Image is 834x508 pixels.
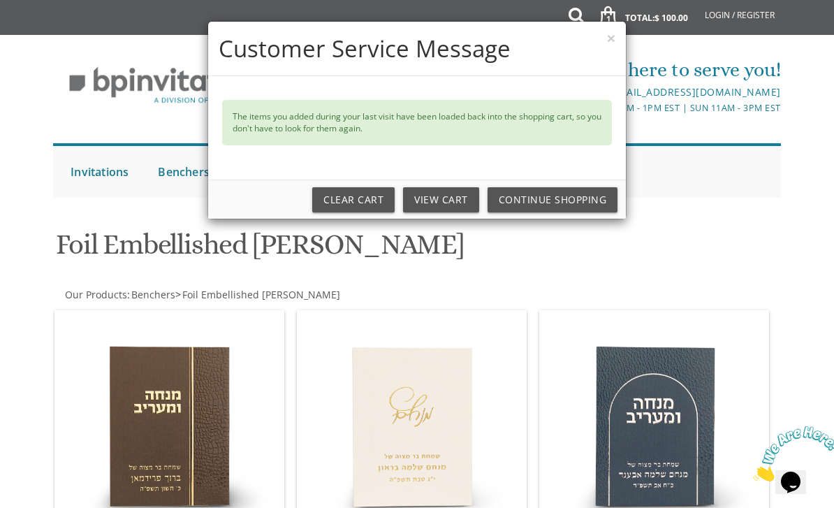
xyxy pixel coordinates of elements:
[403,187,479,212] a: View Cart
[312,187,395,212] a: Clear Cart
[488,187,618,212] a: Continue Shopping
[222,100,612,145] div: The items you added during your last visit have been loaded back into the shopping cart, so you d...
[219,32,615,65] h4: Customer Service Message
[6,6,92,61] img: Chat attention grabber
[747,421,834,487] iframe: chat widget
[607,31,615,45] button: ×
